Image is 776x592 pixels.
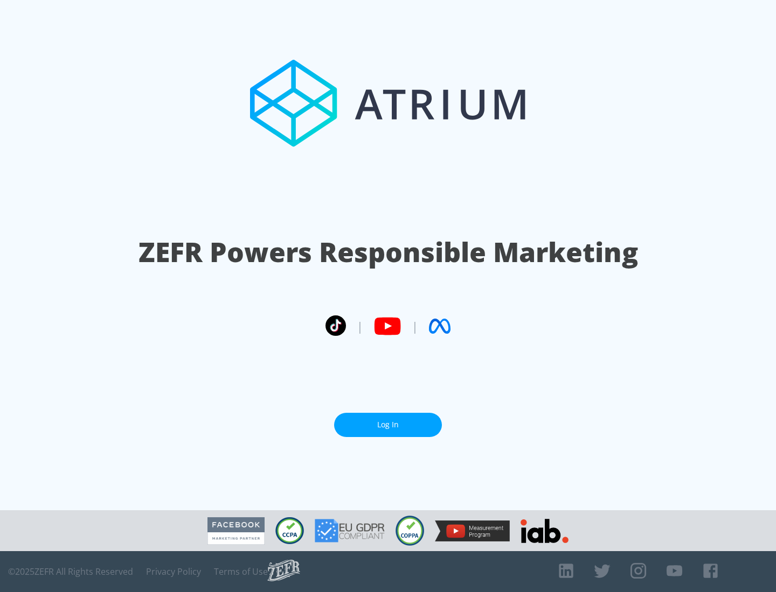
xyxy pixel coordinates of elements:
span: | [412,318,418,334]
span: © 2025 ZEFR All Rights Reserved [8,566,133,577]
h1: ZEFR Powers Responsible Marketing [138,234,638,271]
a: Terms of Use [214,566,268,577]
img: COPPA Compliant [396,516,424,546]
span: | [357,318,363,334]
a: Log In [334,413,442,437]
img: Facebook Marketing Partner [207,517,265,545]
img: GDPR Compliant [315,519,385,542]
img: YouTube Measurement Program [435,520,510,541]
a: Privacy Policy [146,566,201,577]
img: CCPA Compliant [275,517,304,544]
img: IAB [521,519,569,543]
